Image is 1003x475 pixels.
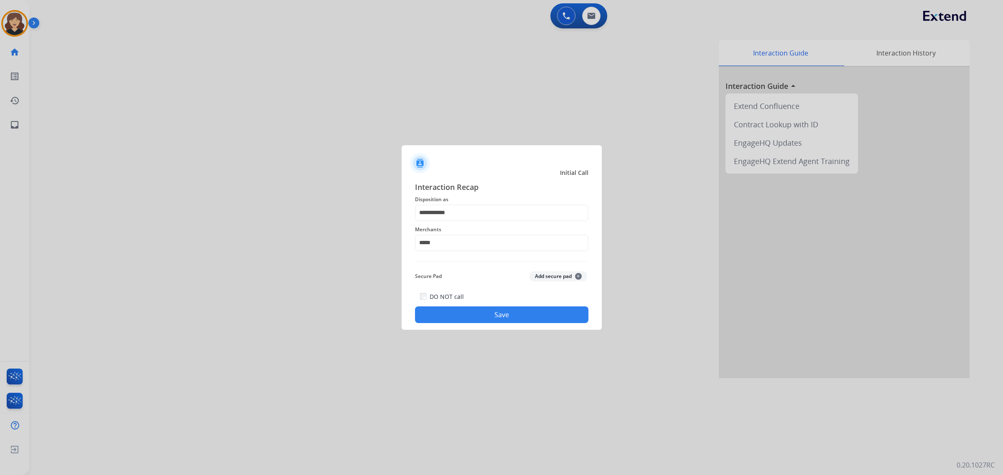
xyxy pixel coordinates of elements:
label: DO NOT call [430,293,464,301]
button: Save [415,306,588,323]
span: Initial Call [560,169,588,177]
span: Interaction Recap [415,181,588,195]
span: Disposition as [415,195,588,205]
img: contact-recap-line.svg [415,261,588,262]
p: 0.20.1027RC [957,460,995,470]
img: contactIcon [410,153,430,173]
span: + [575,273,582,280]
span: Merchants [415,225,588,235]
span: Secure Pad [415,271,442,281]
button: Add secure pad+ [530,271,587,281]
